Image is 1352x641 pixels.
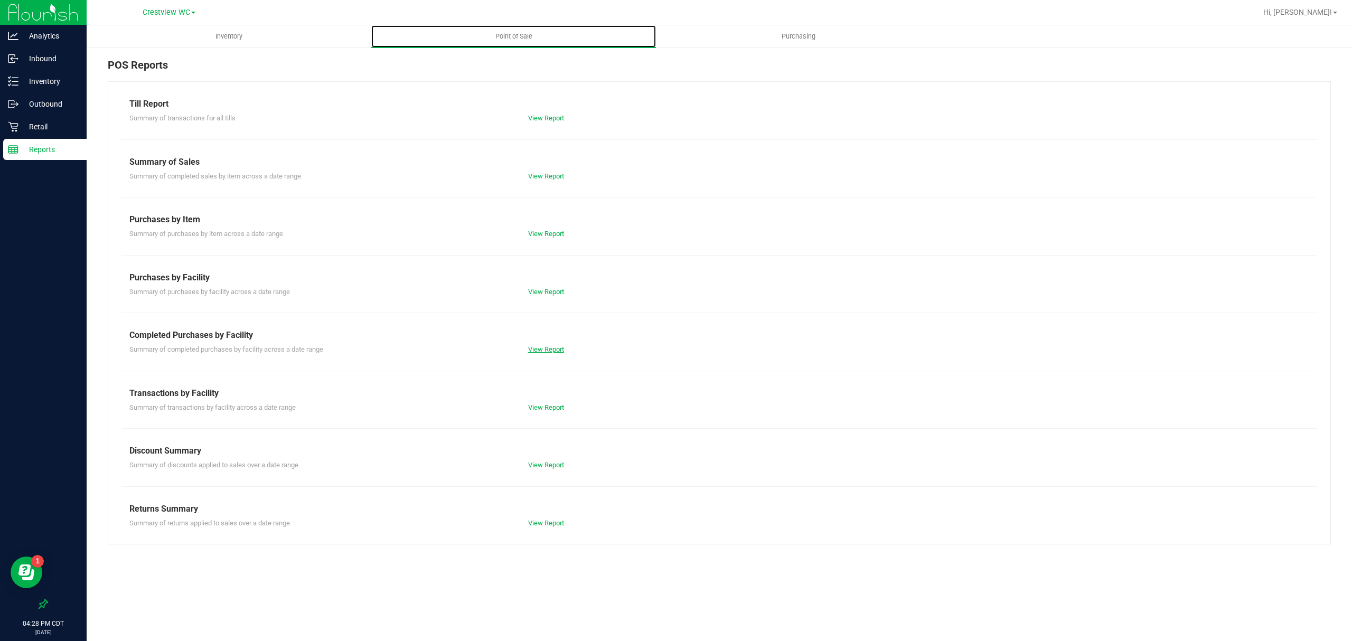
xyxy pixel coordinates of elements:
[201,32,257,41] span: Inventory
[18,75,82,88] p: Inventory
[129,503,1309,515] div: Returns Summary
[129,156,1309,168] div: Summary of Sales
[18,30,82,42] p: Analytics
[129,445,1309,457] div: Discount Summary
[8,76,18,87] inline-svg: Inventory
[129,329,1309,342] div: Completed Purchases by Facility
[528,172,564,180] a: View Report
[1263,8,1332,16] span: Hi, [PERSON_NAME]!
[528,461,564,469] a: View Report
[129,461,298,469] span: Summary of discounts applied to sales over a date range
[8,99,18,109] inline-svg: Outbound
[129,403,296,411] span: Summary of transactions by facility across a date range
[129,213,1309,226] div: Purchases by Item
[108,57,1331,81] div: POS Reports
[528,114,564,122] a: View Report
[8,31,18,41] inline-svg: Analytics
[38,599,49,609] label: Pin the sidebar to full width on large screens
[8,53,18,64] inline-svg: Inbound
[129,387,1309,400] div: Transactions by Facility
[8,144,18,155] inline-svg: Reports
[528,288,564,296] a: View Report
[5,619,82,628] p: 04:28 PM CDT
[5,628,82,636] p: [DATE]
[129,519,290,527] span: Summary of returns applied to sales over a date range
[18,120,82,133] p: Retail
[129,98,1309,110] div: Till Report
[528,519,564,527] a: View Report
[18,143,82,156] p: Reports
[143,8,190,17] span: Crestview WC
[31,555,44,568] iframe: Resource center unread badge
[129,345,323,353] span: Summary of completed purchases by facility across a date range
[528,230,564,238] a: View Report
[129,271,1309,284] div: Purchases by Facility
[129,114,236,122] span: Summary of transactions for all tills
[18,98,82,110] p: Outbound
[767,32,830,41] span: Purchasing
[528,345,564,353] a: View Report
[129,288,290,296] span: Summary of purchases by facility across a date range
[129,230,283,238] span: Summary of purchases by item across a date range
[18,52,82,65] p: Inbound
[528,403,564,411] a: View Report
[656,25,941,48] a: Purchasing
[481,32,547,41] span: Point of Sale
[11,557,42,588] iframe: Resource center
[8,121,18,132] inline-svg: Retail
[87,25,371,48] a: Inventory
[129,172,301,180] span: Summary of completed sales by item across a date range
[371,25,656,48] a: Point of Sale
